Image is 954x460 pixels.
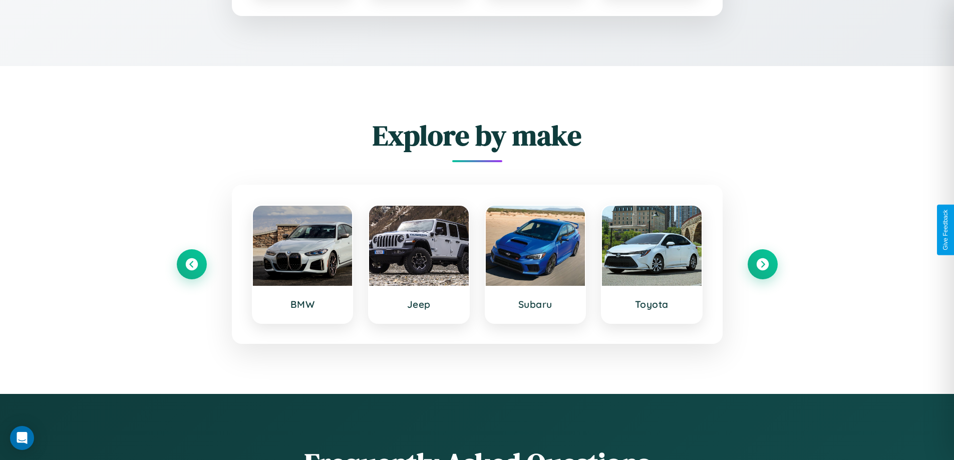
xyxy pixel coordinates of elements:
h3: Toyota [612,298,692,310]
h2: Explore by make [177,116,778,155]
h3: BMW [263,298,343,310]
h3: Jeep [379,298,459,310]
h3: Subaru [496,298,575,310]
div: Give Feedback [942,210,949,250]
div: Open Intercom Messenger [10,426,34,450]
